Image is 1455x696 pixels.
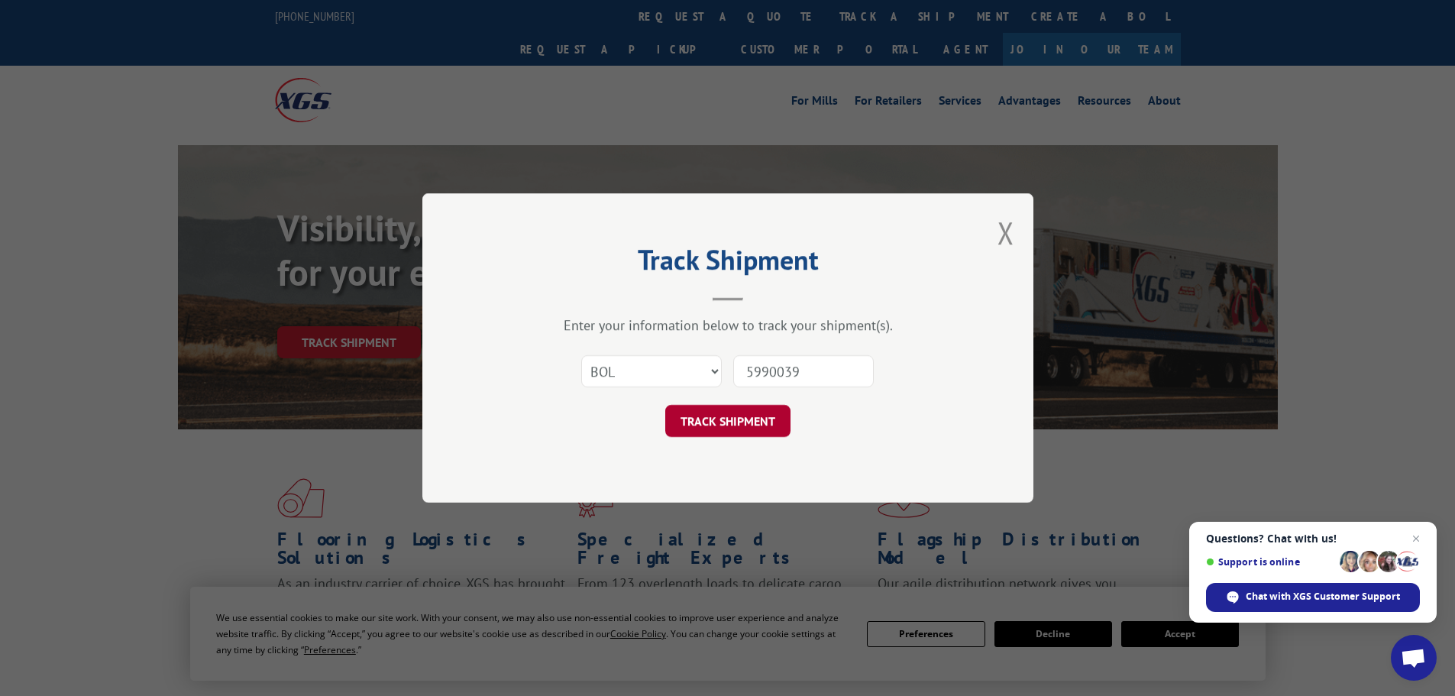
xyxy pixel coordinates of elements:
[499,249,957,278] h2: Track Shipment
[1246,590,1400,604] span: Chat with XGS Customer Support
[733,355,874,387] input: Number(s)
[1206,583,1420,612] span: Chat with XGS Customer Support
[1391,635,1437,681] a: Open chat
[1206,556,1334,568] span: Support is online
[499,316,957,334] div: Enter your information below to track your shipment(s).
[997,212,1014,253] button: Close modal
[665,405,791,437] button: TRACK SHIPMENT
[1206,533,1420,545] span: Questions? Chat with us!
